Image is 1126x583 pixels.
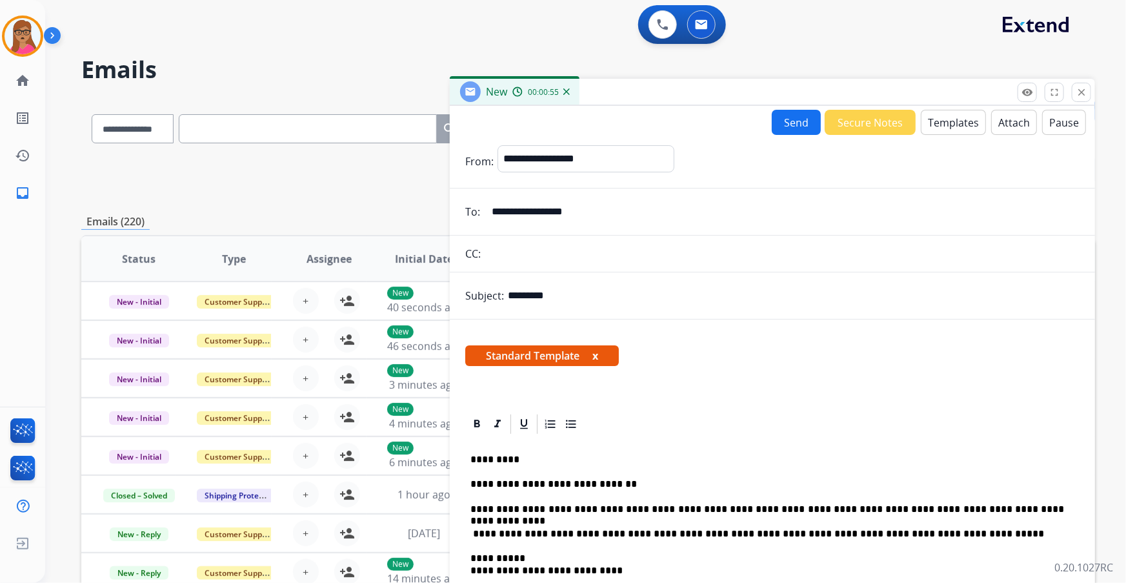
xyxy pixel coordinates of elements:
button: + [293,327,319,353]
mat-icon: list_alt [15,110,30,126]
span: Type [222,251,246,267]
span: Standard Template [465,345,619,366]
mat-icon: person_add [339,371,355,386]
button: + [293,288,319,314]
span: New - Initial [109,373,169,386]
p: Subject: [465,288,504,303]
button: + [293,520,319,546]
mat-icon: person_add [339,293,355,309]
p: New [387,442,414,455]
button: + [293,443,319,469]
span: Customer Support [197,411,281,425]
div: Italic [488,414,507,434]
span: 1 hour ago [397,487,450,502]
span: New [486,85,507,99]
span: 46 seconds ago [387,339,463,353]
mat-icon: remove_red_eye [1021,87,1033,98]
span: + [303,487,308,502]
h2: Emails [81,57,1095,83]
span: Customer Support [197,334,281,347]
span: New - Initial [109,450,169,464]
span: Shipping Protection [197,489,285,502]
span: 3 minutes ago [389,378,458,392]
span: 4 minutes ago [389,416,458,431]
span: + [303,293,308,309]
mat-icon: person_add [339,409,355,425]
button: + [293,365,319,391]
span: Customer Support [197,566,281,580]
span: New - Reply [110,566,168,580]
span: Closed – Solved [103,489,175,502]
span: + [303,371,308,386]
mat-icon: home [15,73,30,88]
mat-icon: person_add [339,448,355,464]
span: Assignee [307,251,352,267]
button: Secure Notes [825,110,916,135]
p: New [387,287,414,300]
span: Status [122,251,156,267]
span: Customer Support [197,527,281,541]
button: Send [772,110,821,135]
span: [DATE] [408,526,440,540]
mat-icon: person_add [339,332,355,347]
span: Initial Date [395,251,453,267]
button: Attach [991,110,1037,135]
span: New - Initial [109,295,169,309]
button: x [592,348,598,363]
mat-icon: person_add [339,526,355,541]
p: Emails (220) [81,214,150,230]
mat-icon: person_add [339,564,355,580]
mat-icon: person_add [339,487,355,502]
button: Templates [921,110,986,135]
div: Underline [514,414,534,434]
span: + [303,448,308,464]
span: + [303,332,308,347]
p: CC: [465,246,481,261]
mat-icon: close [1076,87,1087,98]
mat-icon: history [15,148,30,163]
span: New - Reply [110,527,168,541]
span: Customer Support [197,295,281,309]
button: + [293,482,319,507]
img: avatar [5,18,41,54]
div: Ordered List [541,414,560,434]
p: From: [465,154,494,169]
button: Pause [1042,110,1086,135]
mat-icon: search [442,121,457,137]
span: 00:00:55 [528,87,559,97]
div: Bullet List [561,414,581,434]
p: New [387,403,414,416]
span: 40 seconds ago [387,300,463,314]
span: + [303,526,308,541]
mat-icon: inbox [15,185,30,201]
p: New [387,325,414,338]
span: Customer Support [197,373,281,386]
span: Customer Support [197,450,281,464]
mat-icon: fullscreen [1049,87,1060,98]
button: + [293,404,319,430]
p: 0.20.1027RC [1054,560,1113,575]
div: Bold [467,414,487,434]
span: New - Initial [109,334,169,347]
span: 6 minutes ago [389,455,458,469]
span: New - Initial [109,411,169,425]
span: + [303,409,308,425]
p: New [387,558,414,571]
p: To: [465,204,480,220]
span: + [303,564,308,580]
p: New [387,364,414,377]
